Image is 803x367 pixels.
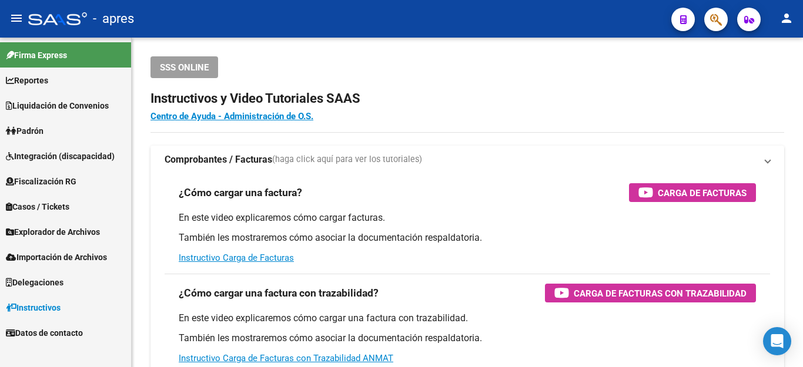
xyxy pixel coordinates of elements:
[9,11,24,25] mat-icon: menu
[150,111,313,122] a: Centro de Ayuda - Administración de O.S.
[179,184,302,201] h3: ¿Cómo cargar una factura?
[545,284,756,302] button: Carga de Facturas con Trazabilidad
[179,312,756,325] p: En este video explicaremos cómo cargar una factura con trazabilidad.
[179,332,756,345] p: También les mostraremos cómo asociar la documentación respaldatoria.
[160,62,209,73] span: SSS ONLINE
[179,231,756,244] p: También les mostraremos cómo asociar la documentación respaldatoria.
[6,301,61,314] span: Instructivos
[6,49,67,62] span: Firma Express
[6,124,44,137] span: Padrón
[93,6,134,32] span: - apres
[763,327,791,355] div: Open Intercom Messenger
[272,153,422,166] span: (haga click aquí para ver los tutoriales)
[574,286,747,301] span: Carga de Facturas con Trazabilidad
[6,251,107,264] span: Importación de Archivos
[165,153,272,166] strong: Comprobantes / Facturas
[779,11,794,25] mat-icon: person
[179,211,756,224] p: En este video explicaremos cómo cargar facturas.
[629,183,756,202] button: Carga de Facturas
[179,252,294,263] a: Instructivo Carga de Facturas
[6,175,76,188] span: Fiscalización RG
[6,276,63,289] span: Delegaciones
[658,186,747,200] span: Carga de Facturas
[6,225,100,238] span: Explorador de Archivos
[150,87,784,110] h2: Instructivos y Video Tutoriales SAAS
[6,326,83,339] span: Datos de contacto
[6,150,115,163] span: Integración (discapacidad)
[6,200,69,213] span: Casos / Tickets
[150,146,784,174] mat-expansion-panel-header: Comprobantes / Facturas(haga click aquí para ver los tutoriales)
[150,56,218,78] button: SSS ONLINE
[6,99,109,112] span: Liquidación de Convenios
[179,285,379,301] h3: ¿Cómo cargar una factura con trazabilidad?
[179,353,393,363] a: Instructivo Carga de Facturas con Trazabilidad ANMAT
[6,74,48,87] span: Reportes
